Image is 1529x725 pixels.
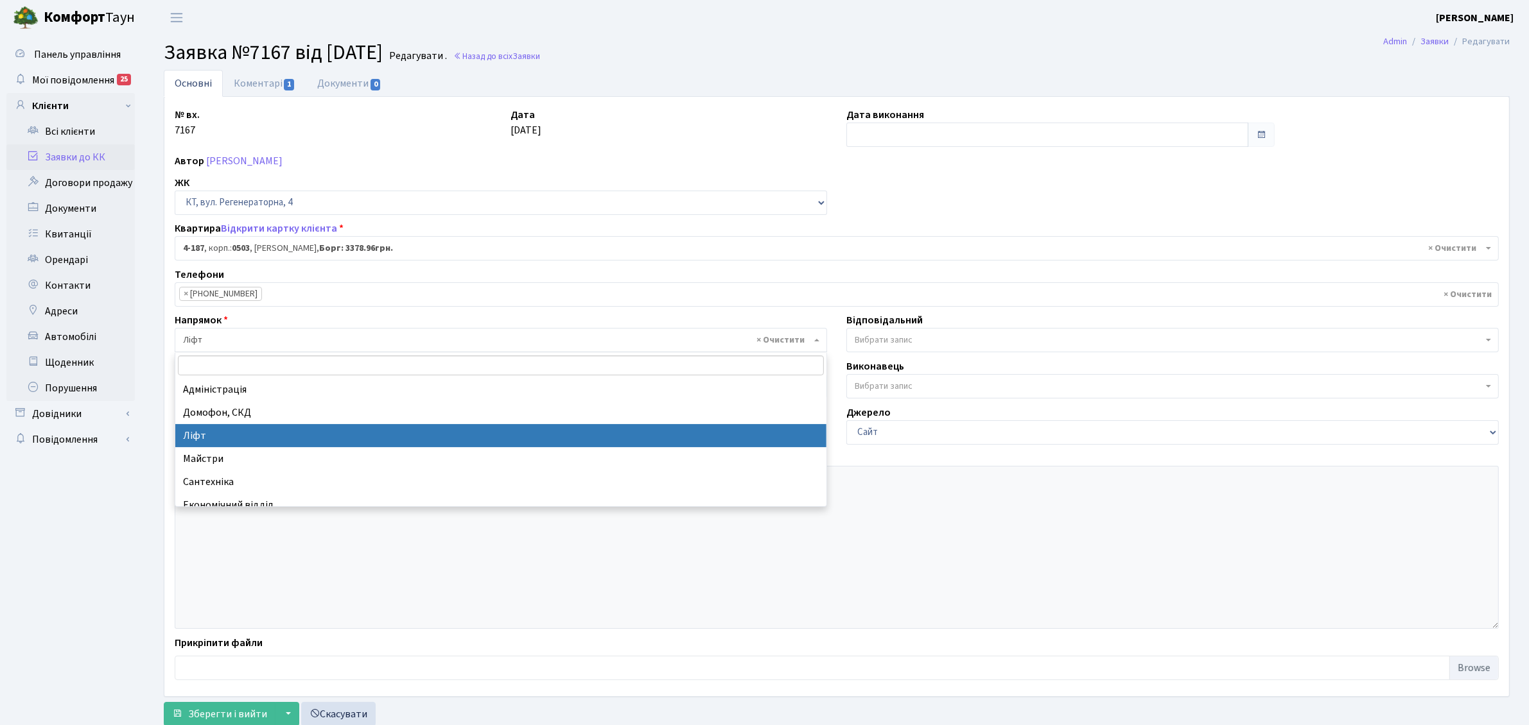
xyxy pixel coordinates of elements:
[117,74,131,85] div: 25
[221,221,337,235] a: Відкрити картку клієнта
[175,447,826,470] li: Майстри
[175,470,826,493] li: Сантехніка
[179,287,262,301] li: 098-874-74-74
[34,47,121,62] span: Панель управління
[1436,10,1514,26] a: [PERSON_NAME]
[1444,288,1492,301] span: Видалити всі елементи
[512,50,540,62] span: Заявки
[371,79,381,90] span: 0
[6,93,135,119] a: Клієнти
[44,7,135,29] span: Таун
[161,7,193,28] button: Переключити навігацію
[223,70,306,97] a: Коментарі
[6,350,135,375] a: Щоденник
[1364,28,1529,55] nav: breadcrumb
[164,70,223,97] a: Основні
[44,7,105,28] b: Комфорт
[6,298,135,324] a: Адреси
[188,707,267,721] span: Зберегти і вийти
[206,154,283,168] a: [PERSON_NAME]
[175,424,826,447] li: Ліфт
[175,153,204,169] label: Автор
[6,119,135,144] a: Всі клієнти
[6,67,135,93] a: Мої повідомлення25
[453,50,540,62] a: Назад до всіхЗаявки
[183,242,204,255] b: 4-187
[387,50,447,62] small: Редагувати .
[6,170,135,196] a: Договори продажу
[306,70,392,97] a: Документи
[175,378,826,401] li: Адміністрація
[175,236,1499,260] span: <b>4-187</b>, корп.: <b>0503</b>, Кичак Артем Іванович, <b>Борг: 3378.96грн.</b>
[319,242,393,255] b: Борг: 3378.96грн.
[175,107,200,123] label: № вх.
[511,107,535,123] label: Дата
[1383,35,1407,48] a: Admin
[1420,35,1449,48] a: Заявки
[1436,11,1514,25] b: [PERSON_NAME]
[1449,35,1510,49] li: Редагувати
[175,635,263,651] label: Прикріпити файли
[501,107,837,147] div: [DATE]
[846,405,891,420] label: Джерело
[1428,242,1476,255] span: Видалити всі елементи
[232,242,250,255] b: 0503
[13,5,39,31] img: logo.png
[6,401,135,427] a: Довідники
[846,359,904,374] label: Виконавець
[175,401,826,424] li: Домофон, СКД
[6,42,135,67] a: Панель управління
[184,287,188,300] span: ×
[175,267,224,282] label: Телефони
[6,324,135,350] a: Автомобілі
[6,221,135,247] a: Квитанції
[32,73,114,87] span: Мої повідомлення
[175,328,827,352] span: Ліфт
[756,334,805,346] span: Видалити всі елементи
[175,175,189,191] label: ЖК
[284,79,294,90] span: 1
[855,380,913,393] span: Вибрати запис
[165,107,501,147] div: 7167
[846,107,924,123] label: Дата виконання
[183,242,1483,255] span: <b>4-187</b>, корп.: <b>0503</b>, Кичак Артем Іванович, <b>Борг: 3378.96грн.</b>
[6,273,135,298] a: Контакти
[6,196,135,221] a: Документи
[6,427,135,452] a: Повідомлення
[164,38,383,67] span: Заявка №7167 від [DATE]
[175,221,344,236] label: Квартира
[175,312,228,328] label: Напрямок
[175,466,1499,629] textarea: не працює ліфт ,навіть після перевірки майстра
[183,334,811,346] span: Ліфт
[846,312,923,328] label: Відповідальний
[855,334,913,346] span: Вибрати запис
[175,493,826,516] li: Економічний відділ
[6,144,135,170] a: Заявки до КК
[6,375,135,401] a: Порушення
[6,247,135,273] a: Орендарі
